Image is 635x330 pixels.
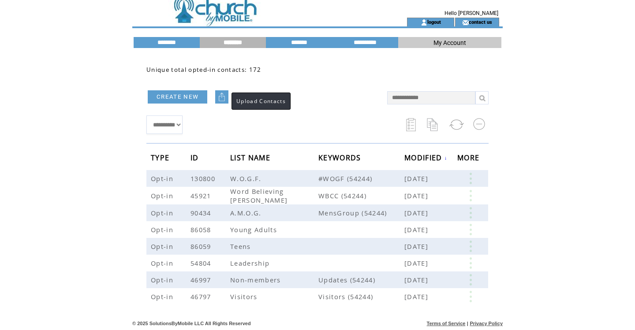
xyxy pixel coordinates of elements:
[190,191,213,200] span: 45921
[427,321,466,326] a: Terms of Service
[151,259,176,267] span: Opt-in
[404,155,448,160] a: MODIFIED↓
[190,275,213,284] span: 46997
[404,292,430,301] span: [DATE]
[404,208,430,217] span: [DATE]
[230,225,279,234] span: Young Adults
[318,174,404,183] span: #WOGF (54244)
[230,242,253,251] span: Teens
[470,321,503,326] a: Privacy Policy
[151,292,176,301] span: Opt-in
[151,155,172,160] a: TYPE
[404,225,430,234] span: [DATE]
[217,93,226,101] img: upload.png
[230,275,283,284] span: Non-members
[318,292,404,301] span: Visitors (54244)
[318,191,404,200] span: WBCC (54244)
[146,66,261,74] span: Unique total opted-in contacts: 172
[467,321,468,326] span: |
[404,191,430,200] span: [DATE]
[444,10,498,16] span: Hello [PERSON_NAME]
[469,19,492,25] a: contact us
[318,208,404,217] span: MensGroup (54244)
[132,321,251,326] span: © 2025 SolutionsByMobile LLC All Rights Reserved
[190,155,201,160] a: ID
[230,259,272,267] span: Leadership
[230,187,290,204] span: Word Believing [PERSON_NAME]
[236,97,286,105] span: Upload Contacts
[404,275,430,284] span: [DATE]
[151,208,176,217] span: Opt-in
[457,151,482,167] span: MORE
[404,259,430,267] span: [DATE]
[421,19,427,26] img: account_icon.gif
[190,259,213,267] span: 54804
[190,225,213,234] span: 86058
[230,151,273,167] span: LIST NAME
[404,242,430,251] span: [DATE]
[151,275,176,284] span: Opt-in
[151,174,176,183] span: Opt-in
[190,242,213,251] span: 86059
[230,292,260,301] span: Visitors
[318,151,363,167] span: KEYWORDS
[151,151,172,167] span: TYPE
[427,19,441,25] a: logout
[190,151,201,167] span: ID
[404,151,444,167] span: MODIFIED
[148,90,207,104] a: CREATE NEW
[462,19,469,26] img: contact_us_icon.gif
[151,191,176,200] span: Opt-in
[318,275,404,284] span: Updates (54244)
[190,174,217,183] span: 130800
[318,155,363,160] a: KEYWORDS
[230,174,264,183] span: W.O.G.F.
[190,208,213,217] span: 90434
[230,155,273,160] a: LIST NAME
[433,39,466,46] span: My Account
[190,292,213,301] span: 46797
[151,225,176,234] span: Opt-in
[404,174,430,183] span: [DATE]
[151,242,176,251] span: Opt-in
[230,208,264,217] span: A.M.O.G.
